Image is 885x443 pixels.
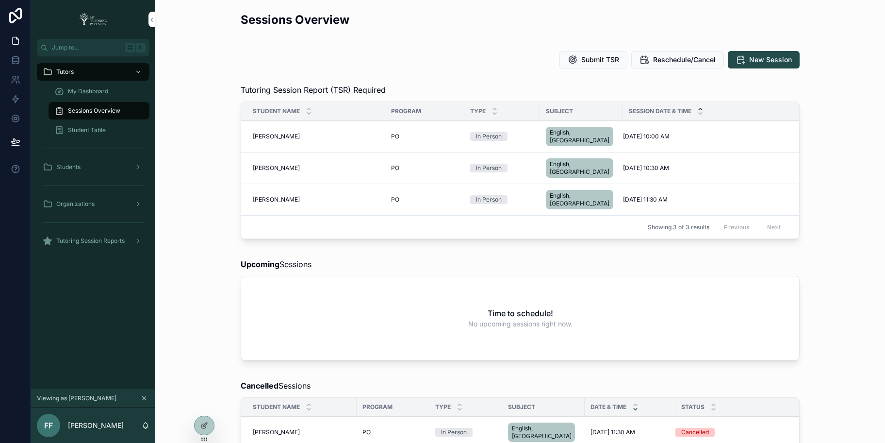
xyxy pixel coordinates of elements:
img: App logo [76,12,110,27]
button: Reschedule/Cancel [631,51,724,68]
span: PO [362,428,371,436]
span: English, [GEOGRAPHIC_DATA] [550,129,609,144]
div: scrollable content [31,56,155,262]
span: Student Table [68,126,106,134]
a: Student Table [49,121,149,139]
span: Showing 3 of 3 results [648,223,709,231]
a: Organizations [37,195,149,213]
p: [PERSON_NAME] [68,421,124,430]
span: Reschedule/Cancel [653,55,716,65]
span: Status [681,403,705,411]
span: [DATE] 10:30 AM [623,164,669,172]
button: New Session [728,51,800,68]
span: [DATE] 10:00 AM [623,133,670,140]
span: Type [470,107,486,115]
span: Type [435,403,451,411]
span: [PERSON_NAME] [253,133,300,140]
span: Subject [546,107,573,115]
span: [PERSON_NAME] [253,196,300,204]
a: Sessions Overview [49,102,149,119]
div: Cancelled [681,428,709,437]
span: Organizations [56,200,95,208]
span: [PERSON_NAME] [253,164,300,172]
span: English, [GEOGRAPHIC_DATA] [550,192,609,207]
a: Tutors [37,63,149,81]
span: English, [GEOGRAPHIC_DATA] [512,425,571,440]
strong: Cancelled [241,381,279,391]
span: Session Date & Time [629,107,691,115]
span: Tutoring Session Reports [56,237,125,245]
div: In Person [441,428,467,437]
span: Tutors [56,68,74,76]
span: My Dashboard [68,87,108,95]
span: [PERSON_NAME] [253,428,300,436]
h2: Time to schedule! [488,307,553,319]
span: K [137,44,145,51]
div: In Person [476,195,502,204]
span: No upcoming sessions right now. [468,319,573,329]
span: [DATE] 11:30 AM [623,196,668,204]
div: In Person [476,164,502,172]
a: Tutoring Session Reports [37,232,149,250]
span: Sessions [241,380,311,392]
div: In Person [476,132,502,141]
span: PO [391,164,399,172]
span: English, [GEOGRAPHIC_DATA] [550,160,609,176]
span: Sessions [241,258,311,270]
a: Students [37,158,149,176]
span: Student Name [253,107,300,115]
span: Submit TSR [581,55,619,65]
button: Jump to...K [37,39,149,56]
span: Program [362,403,393,411]
span: New Session [749,55,792,65]
strong: Upcoming [241,259,279,269]
span: PO [391,196,399,204]
span: Subject [508,403,535,411]
span: Sessions Overview [68,107,120,115]
span: Students [56,163,81,171]
span: FF [44,420,53,431]
a: My Dashboard [49,83,149,100]
span: Program [391,107,421,115]
span: Jump to... [52,44,121,51]
button: Submit TSR [559,51,627,68]
h2: Sessions Overview [241,12,349,28]
span: [DATE] 11:30 AM [590,428,635,436]
span: PO [391,133,399,140]
span: Date & Time [590,403,626,411]
span: Tutoring Session Report (TSR) Required [241,84,386,96]
span: Viewing as [PERSON_NAME] [37,394,116,402]
span: Student Name [253,403,300,411]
